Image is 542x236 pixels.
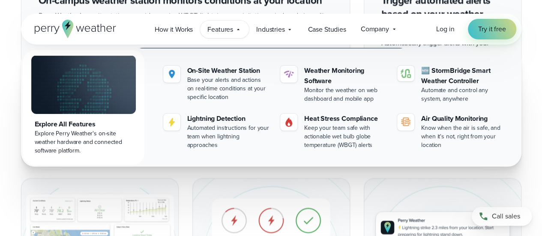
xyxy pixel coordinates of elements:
span: Call sales [492,211,520,221]
div: Weather Monitoring Software [304,66,387,86]
div: Keep your team safe with actionable wet bulb globe temperature (WBGT) alerts [304,124,387,149]
a: How it Works [147,21,200,38]
div: Air Quality Monitoring [421,114,504,124]
div: Heat Stress Compliance [304,114,387,124]
span: Features [207,24,233,35]
div: 🆕 StormBridge Smart Weather Controller [421,66,504,86]
span: How it Works [155,24,193,35]
a: On-Site Weather Station Base your alerts and actions on real-time conditions at your specific loc... [160,62,273,105]
a: Log in [436,24,454,34]
span: Try it free [478,24,506,34]
a: Try it free [468,19,516,39]
img: aqi-icon.svg [401,117,411,127]
div: Know when the air is safe, and when it's not, right from your location [421,124,504,149]
a: Explore All Features Explore Perry Weather's on-site weather hardware and connected software plat... [23,50,144,165]
a: Weather Monitoring Software Monitor the weather on web dashboard and mobile app [277,62,390,107]
img: lightning-icon.svg [167,117,177,127]
img: stormbridge-icon-V6.svg [401,69,411,78]
div: Automate and control any system, anywhere [421,86,504,103]
div: Monitor the weather on web dashboard and mobile app [304,86,387,103]
img: Location.svg [167,69,177,79]
div: Automated instructions for your team when lightning approaches [187,124,270,149]
a: Heat Stress Compliance Keep your team safe with actionable wet bulb globe temperature (WBGT) alerts [277,110,390,153]
span: Company [361,24,389,34]
img: Gas.svg [284,117,294,127]
a: Call sales [472,207,532,226]
span: Case Studies [308,24,346,35]
a: 🆕 StormBridge Smart Weather Controller Automate and control any system, anywhere [394,62,507,107]
a: Air Quality Monitoring Know when the air is safe, and when it's not, right from your location [394,110,507,153]
div: Explore Perry Weather's on-site weather hardware and connected software platform. [35,129,132,155]
div: Base your alerts and actions on real-time conditions at your specific location [187,76,270,102]
div: Explore All Features [35,119,132,129]
a: Case Studies [300,21,353,38]
span: Industries [256,24,284,35]
img: software-icon.svg [284,69,294,79]
div: On-Site Weather Station [187,66,270,76]
a: Lightning Detection Automated instructions for your team when lightning approaches [160,110,273,153]
div: Lightning Detection [187,114,270,124]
